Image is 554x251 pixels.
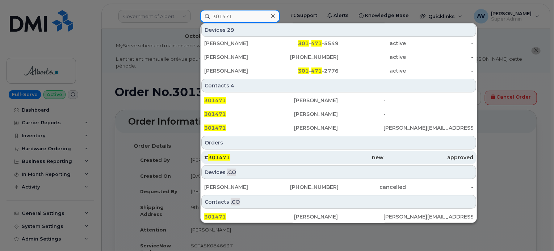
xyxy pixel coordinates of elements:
span: 301 [298,68,309,74]
div: # [204,154,294,161]
span: .CO [231,198,240,205]
a: 301471[PERSON_NAME][PERSON_NAME][EMAIL_ADDRESS][PERSON_NAME][PERSON_NAME][DOMAIN_NAME] [201,121,476,134]
div: [PERSON_NAME] [294,97,384,104]
span: 471 [311,68,322,74]
div: [PERSON_NAME] [204,67,272,74]
span: 301471 [208,154,230,161]
div: - [406,183,473,191]
a: [PERSON_NAME][PHONE_NUMBER]cancelled- [201,181,476,194]
a: 301471[PERSON_NAME]- [201,108,476,121]
div: - [406,40,473,47]
div: approved [383,154,473,161]
span: 29 [227,26,234,34]
a: [PERSON_NAME][PHONE_NUMBER]active- [201,51,476,64]
div: [PERSON_NAME] [204,40,272,47]
a: 301471[PERSON_NAME]- [201,94,476,107]
div: [PERSON_NAME][EMAIL_ADDRESS][PERSON_NAME][PERSON_NAME][DOMAIN_NAME] [383,213,473,220]
div: - [383,97,473,104]
div: - [406,67,473,74]
div: [PERSON_NAME][EMAIL_ADDRESS][PERSON_NAME][PERSON_NAME][DOMAIN_NAME] [383,124,473,131]
div: new [294,154,384,161]
div: active [339,67,406,74]
a: 301471[PERSON_NAME][PERSON_NAME][EMAIL_ADDRESS][PERSON_NAME][PERSON_NAME][DOMAIN_NAME] [201,210,476,223]
a: #301471newapproved [201,151,476,164]
a: [PERSON_NAME]301-471-2776active- [201,64,476,77]
div: - [406,53,473,61]
span: 301471 [204,111,226,117]
div: [PERSON_NAME] [204,183,272,191]
div: Orders [201,136,476,150]
div: - [383,111,473,118]
div: active [339,53,406,61]
div: active [339,40,406,47]
div: [PERSON_NAME] [204,53,272,61]
span: 301471 [204,213,226,220]
span: 471 [311,40,322,47]
span: 301471 [204,97,226,104]
a: [PERSON_NAME]301-471-5549active- [201,37,476,50]
div: - -5549 [272,40,339,47]
span: 301471 [204,125,226,131]
span: 301 [298,40,309,47]
div: [PERSON_NAME] [294,111,384,118]
div: [PHONE_NUMBER] [272,183,339,191]
div: Devices [201,23,476,37]
div: [PHONE_NUMBER] [272,53,339,61]
span: .CO [227,169,236,176]
div: cancelled [339,183,406,191]
div: Contacts [201,195,476,209]
div: - -2776 [272,67,339,74]
div: [PERSON_NAME] [294,213,384,220]
div: Devices [201,165,476,179]
div: [PERSON_NAME] [294,124,384,131]
span: 4 [231,82,234,89]
div: Contacts [201,79,476,92]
